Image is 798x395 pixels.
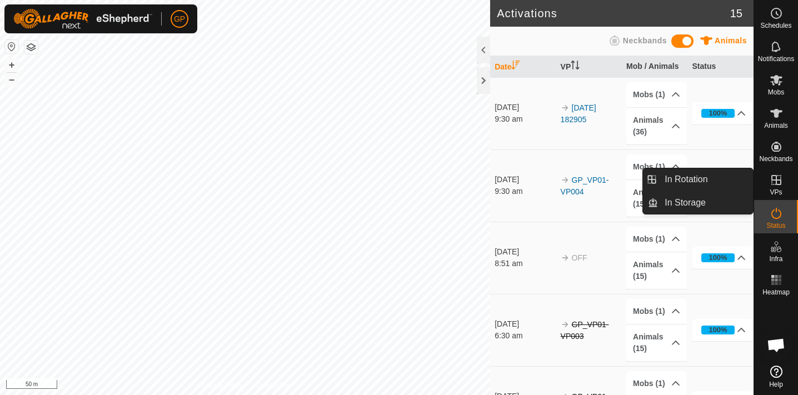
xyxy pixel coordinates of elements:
[571,62,580,71] p-sorticon: Activate to sort
[770,189,782,196] span: VPs
[13,9,152,29] img: Gallagher Logo
[24,41,38,54] button: Map Layers
[201,381,243,391] a: Privacy Policy
[769,256,782,262] span: Infra
[643,192,753,214] li: In Storage
[626,180,687,217] p-accordion-header: Animals (15)
[665,196,706,209] span: In Storage
[495,318,555,330] div: [DATE]
[626,227,687,252] p-accordion-header: Mobs (1)
[256,381,289,391] a: Contact Us
[495,102,555,113] div: [DATE]
[701,326,735,334] div: 100%
[572,253,587,262] span: OFF
[688,56,754,78] th: Status
[626,82,687,107] p-accordion-header: Mobs (1)
[626,324,687,361] p-accordion-header: Animals (15)
[626,299,687,324] p-accordion-header: Mobs (1)
[626,108,687,144] p-accordion-header: Animals (36)
[622,56,687,78] th: Mob / Animals
[495,258,555,269] div: 8:51 am
[701,109,735,118] div: 100%
[626,154,687,179] p-accordion-header: Mobs (1)
[174,13,185,25] span: GP
[623,36,667,45] span: Neckbands
[643,168,753,191] li: In Rotation
[762,289,790,296] span: Heatmap
[561,103,570,112] img: arrow
[754,361,798,392] a: Help
[495,330,555,342] div: 6:30 am
[764,122,788,129] span: Animals
[626,252,687,289] p-accordion-header: Animals (15)
[709,324,727,335] div: 100%
[490,56,556,78] th: Date
[497,7,730,20] h2: Activations
[709,108,727,118] div: 100%
[758,56,794,62] span: Notifications
[5,73,18,86] button: –
[561,253,570,262] img: arrow
[665,173,707,186] span: In Rotation
[561,176,570,184] img: arrow
[692,319,753,341] p-accordion-header: 100%
[768,89,784,96] span: Mobs
[701,253,735,262] div: 100%
[5,58,18,72] button: +
[658,168,753,191] a: In Rotation
[760,22,791,29] span: Schedules
[556,56,622,78] th: VP
[561,320,609,341] s: GP_VP01-VP003
[692,102,753,124] p-accordion-header: 100%
[495,246,555,258] div: [DATE]
[715,36,747,45] span: Animals
[561,320,570,329] img: arrow
[495,186,555,197] div: 9:30 am
[495,174,555,186] div: [DATE]
[760,328,793,362] a: Open chat
[692,247,753,269] p-accordion-header: 100%
[769,381,783,388] span: Help
[759,156,792,162] span: Neckbands
[561,103,596,124] a: [DATE] 182905
[730,5,742,22] span: 15
[5,40,18,53] button: Reset Map
[709,252,727,263] div: 100%
[561,176,609,196] a: GP_VP01-VP004
[511,62,520,71] p-sorticon: Activate to sort
[766,222,785,229] span: Status
[658,192,753,214] a: In Storage
[495,113,555,125] div: 9:30 am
